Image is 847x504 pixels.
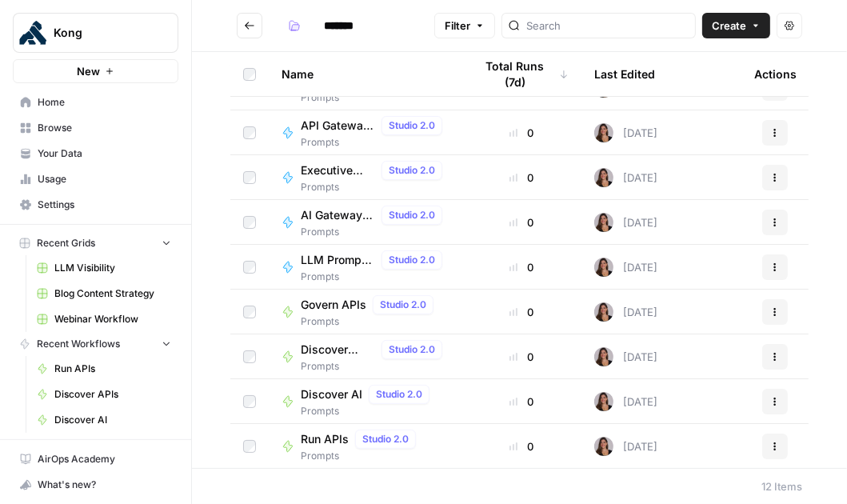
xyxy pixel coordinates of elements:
[474,394,569,410] div: 0
[282,116,449,150] a: API Gateway Prompt LLM VisibilityStudio 2.0Prompts
[13,472,178,498] button: What's new?
[301,386,362,402] span: Discover AI
[474,52,569,96] div: Total Runs (7d)
[594,392,613,411] img: sxi2uv19sgqy0h2kayksa05wk9fr
[13,115,178,141] a: Browse
[594,168,613,187] img: sxi2uv19sgqy0h2kayksa05wk9fr
[282,52,449,96] div: Name
[380,298,426,312] span: Studio 2.0
[282,430,449,463] a: Run APIsStudio 2.0Prompts
[594,258,613,277] img: sxi2uv19sgqy0h2kayksa05wk9fr
[594,437,613,456] img: sxi2uv19sgqy0h2kayksa05wk9fr
[594,347,613,366] img: sxi2uv19sgqy0h2kayksa05wk9fr
[474,304,569,320] div: 0
[37,337,120,351] span: Recent Workflows
[702,13,770,38] button: Create
[30,407,178,433] a: Discover AI
[594,123,613,142] img: sxi2uv19sgqy0h2kayksa05wk9fr
[594,213,613,232] img: sxi2uv19sgqy0h2kayksa05wk9fr
[30,356,178,382] a: Run APIs
[594,123,657,142] div: [DATE]
[54,413,171,427] span: Discover AI
[301,404,436,418] span: Prompts
[474,259,569,275] div: 0
[474,170,569,186] div: 0
[301,180,449,194] span: Prompts
[30,382,178,407] a: Discover APIs
[474,438,569,454] div: 0
[54,362,171,376] span: Run APIs
[389,118,435,133] span: Studio 2.0
[761,478,802,494] div: 12 Items
[14,473,178,497] div: What's new?
[301,135,449,150] span: Prompts
[389,342,435,357] span: Studio 2.0
[13,231,178,255] button: Recent Grids
[282,340,449,374] a: Discover APIsStudio 2.0Prompts
[712,18,746,34] span: Create
[54,286,171,301] span: Blog Content Strategy
[301,431,349,447] span: Run APIs
[301,118,375,134] span: API Gateway Prompt LLM Visibility
[474,125,569,141] div: 0
[37,236,95,250] span: Recent Grids
[38,146,171,161] span: Your Data
[13,332,178,356] button: Recent Workflows
[301,252,375,268] span: LLM Prompt Topic Generator
[38,121,171,135] span: Browse
[594,168,657,187] div: [DATE]
[594,302,613,322] img: sxi2uv19sgqy0h2kayksa05wk9fr
[301,297,366,313] span: Govern APIs
[13,59,178,83] button: New
[754,52,797,96] div: Actions
[77,63,100,79] span: New
[54,312,171,326] span: Webinar Workflow
[474,214,569,230] div: 0
[13,446,178,472] a: AirOps Academy
[389,253,435,267] span: Studio 2.0
[301,207,375,223] span: AI Gateway Prompt LLM Visibility
[376,387,422,402] span: Studio 2.0
[30,281,178,306] a: Blog Content Strategy
[282,295,449,329] a: Govern APIsStudio 2.0Prompts
[526,18,689,34] input: Search
[301,359,449,374] span: Prompts
[594,347,657,366] div: [DATE]
[301,90,449,105] span: Prompts
[301,314,440,329] span: Prompts
[434,13,495,38] button: Filter
[13,192,178,218] a: Settings
[301,162,375,178] span: Executive Prompt LLM Visibility
[594,302,657,322] div: [DATE]
[389,208,435,222] span: Studio 2.0
[301,449,422,463] span: Prompts
[38,452,171,466] span: AirOps Academy
[445,18,470,34] span: Filter
[389,163,435,178] span: Studio 2.0
[594,258,657,277] div: [DATE]
[18,18,47,47] img: Kong Logo
[282,206,449,239] a: AI Gateway Prompt LLM VisibilityStudio 2.0Prompts
[13,141,178,166] a: Your Data
[237,13,262,38] button: Go back
[282,161,449,194] a: Executive Prompt LLM VisibilityStudio 2.0Prompts
[594,52,655,96] div: Last Edited
[301,342,375,358] span: Discover APIs
[301,270,449,284] span: Prompts
[13,166,178,192] a: Usage
[38,172,171,186] span: Usage
[13,90,178,115] a: Home
[362,432,409,446] span: Studio 2.0
[54,25,150,41] span: Kong
[594,437,657,456] div: [DATE]
[54,261,171,275] span: LLM Visibility
[30,255,178,281] a: LLM Visibility
[38,198,171,212] span: Settings
[13,13,178,53] button: Workspace: Kong
[594,213,657,232] div: [DATE]
[30,306,178,332] a: Webinar Workflow
[282,385,449,418] a: Discover AIStudio 2.0Prompts
[301,225,449,239] span: Prompts
[54,387,171,402] span: Discover APIs
[282,250,449,284] a: LLM Prompt Topic GeneratorStudio 2.0Prompts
